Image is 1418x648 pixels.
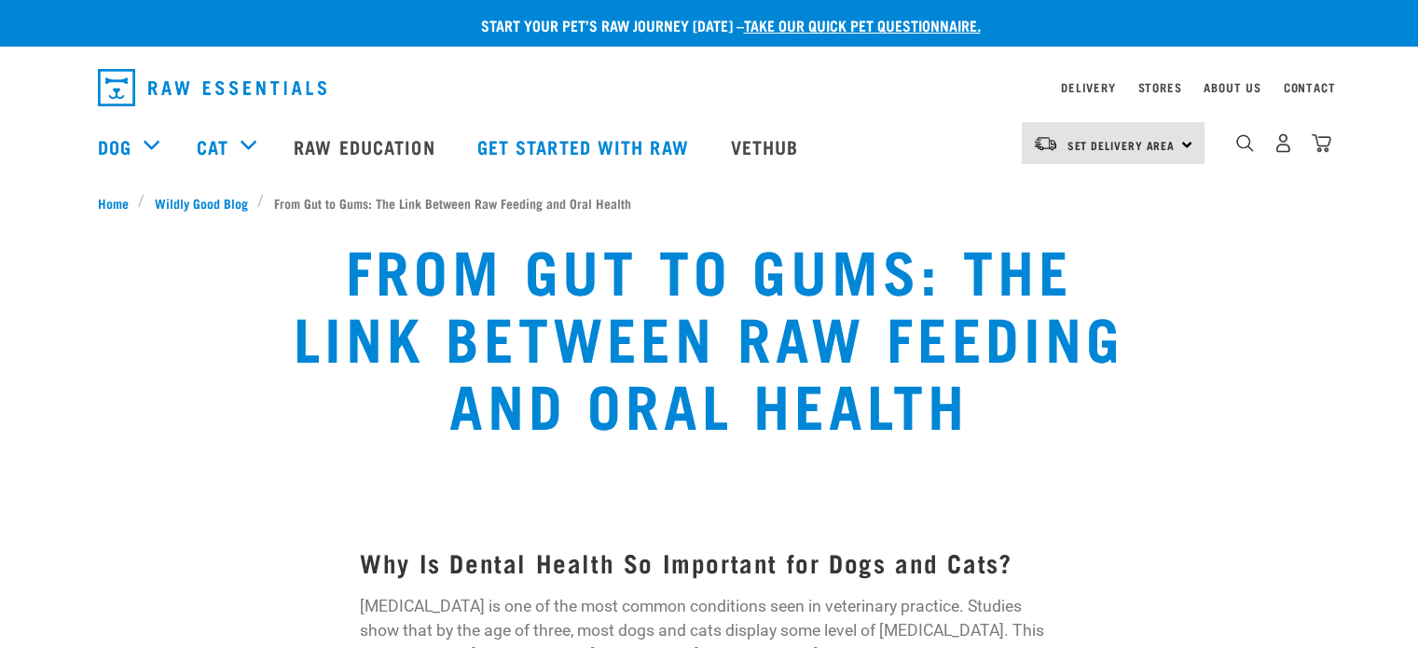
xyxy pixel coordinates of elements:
span: Set Delivery Area [1067,142,1176,148]
a: Contact [1284,84,1336,90]
a: Home [98,193,139,213]
img: Raw Essentials Logo [98,69,326,106]
a: Vethub [712,109,822,184]
a: Get started with Raw [459,109,712,184]
img: home-icon-1@2x.png [1236,134,1254,152]
img: home-icon@2x.png [1312,133,1331,153]
a: Raw Education [275,109,458,184]
h3: Why Is Dental Health So Important for Dogs and Cats? [360,548,1058,577]
a: Stores [1138,84,1182,90]
img: user.png [1273,133,1293,153]
a: Dog [98,132,131,160]
a: About Us [1204,84,1260,90]
a: take our quick pet questionnaire. [744,21,981,29]
span: Home [98,193,129,213]
a: Delivery [1061,84,1115,90]
a: Cat [197,132,228,160]
nav: breadcrumbs [98,193,1321,213]
h1: From Gut to Gums: The Link Between Raw Feeding and Oral Health [270,235,1149,436]
a: Wildly Good Blog [145,193,257,213]
nav: dropdown navigation [83,62,1336,114]
span: Wildly Good Blog [155,193,248,213]
img: van-moving.png [1033,135,1058,152]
